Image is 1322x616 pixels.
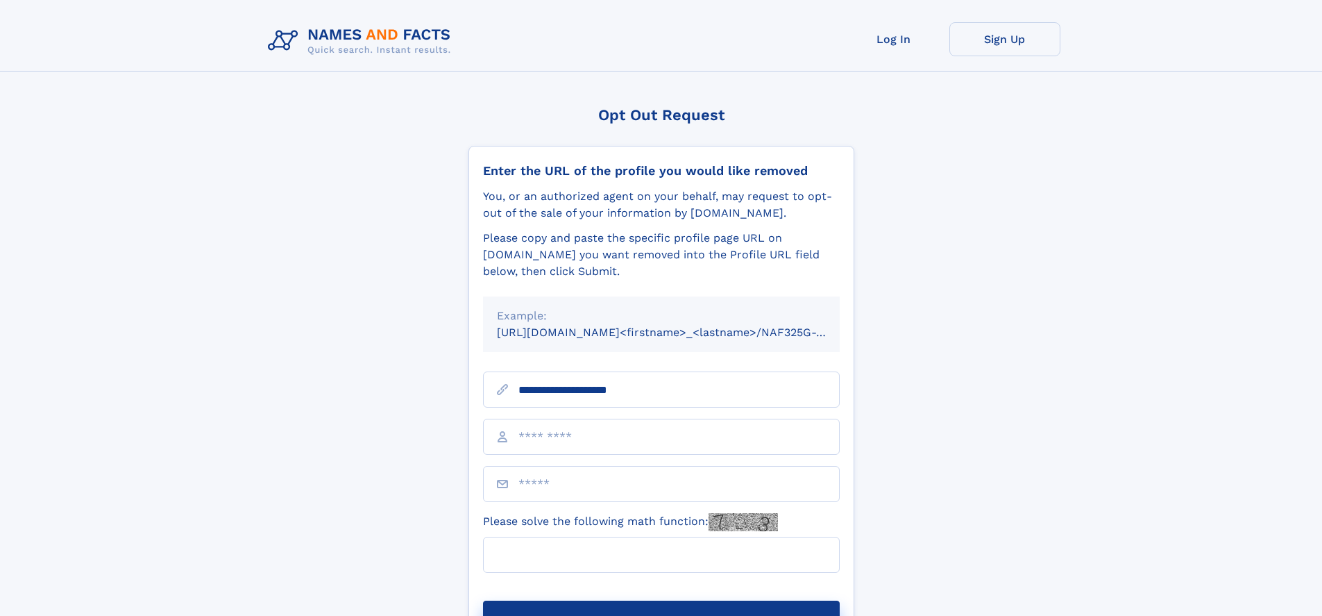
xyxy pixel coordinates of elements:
div: Opt Out Request [468,106,854,124]
img: Logo Names and Facts [262,22,462,60]
a: Log In [838,22,949,56]
div: Example: [497,308,826,324]
div: Please copy and paste the specific profile page URL on [DOMAIN_NAME] you want removed into the Pr... [483,230,840,280]
label: Please solve the following math function: [483,513,778,531]
small: [URL][DOMAIN_NAME]<firstname>_<lastname>/NAF325G-xxxxxxxx [497,326,866,339]
div: Enter the URL of the profile you would like removed [483,163,840,178]
div: You, or an authorized agent on your behalf, may request to opt-out of the sale of your informatio... [483,188,840,222]
a: Sign Up [949,22,1060,56]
